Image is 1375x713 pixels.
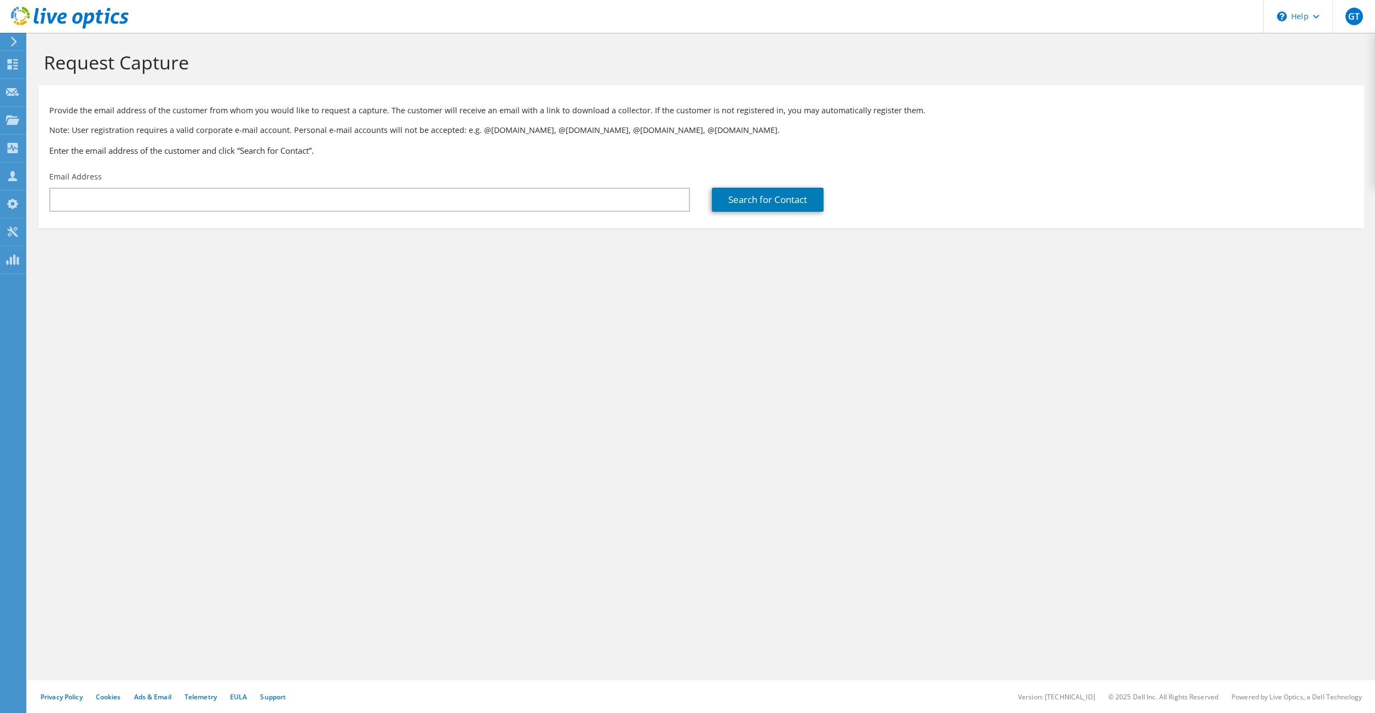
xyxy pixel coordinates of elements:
[41,692,83,702] a: Privacy Policy
[1232,692,1362,702] li: Powered by Live Optics, a Dell Technology
[1345,8,1363,25] span: GT
[49,105,1353,117] p: Provide the email address of the customer from whom you would like to request a capture. The cust...
[260,692,286,702] a: Support
[49,144,1353,156] h3: Enter the email address of the customer and click “Search for Contact”.
[230,692,247,702] a: EULA
[1018,692,1095,702] li: Version: [TECHNICAL_ID]
[1108,692,1218,702] li: © 2025 Dell Inc. All Rights Reserved
[49,171,102,182] label: Email Address
[49,124,1353,136] p: Note: User registration requires a valid corporate e-mail account. Personal e-mail accounts will ...
[712,188,824,212] a: Search for Contact
[134,692,171,702] a: Ads & Email
[185,692,217,702] a: Telemetry
[44,51,1353,74] h1: Request Capture
[1277,11,1287,21] svg: \n
[96,692,121,702] a: Cookies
